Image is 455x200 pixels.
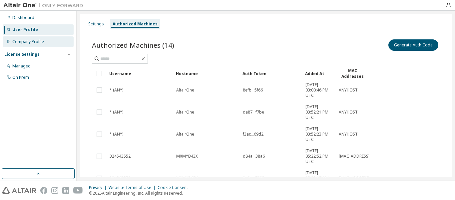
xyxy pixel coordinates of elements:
span: da87...f7be [243,110,264,115]
span: * (ANY) [110,110,123,115]
span: * (ANY) [110,87,123,93]
div: Username [109,68,171,79]
span: Authorized Machines (14) [92,40,174,50]
span: AltairOne [176,132,194,137]
div: License Settings [4,52,40,57]
span: 324543552 [110,176,131,181]
div: Added At [305,68,333,79]
span: ANYHOST [339,132,358,137]
button: Generate Auth Code [388,39,438,51]
span: f3ac...69d2 [243,132,263,137]
span: 8efb...5f66 [243,87,263,93]
div: Auth Token [242,68,300,79]
span: [DATE] 05:22:52 PM UTC [305,148,333,164]
div: Dashboard [12,15,34,20]
div: Website Terms of Use [109,185,158,190]
div: Company Profile [12,39,44,44]
span: [DATE] 03:00:46 PM UTC [305,82,333,98]
img: facebook.svg [40,187,47,194]
span: AltairOne [176,87,194,93]
img: youtube.svg [73,187,83,194]
span: 8e0a...7923 [243,176,264,181]
div: On Prem [12,75,29,80]
span: MXMYB43X [176,154,198,159]
span: [DATE] 05:28:17 AM UTC [305,170,333,186]
span: MXMYB43X [176,176,198,181]
span: * (ANY) [110,132,123,137]
span: [DATE] 03:52:21 PM UTC [305,104,333,120]
div: Privacy [89,185,109,190]
span: AltairOne [176,110,194,115]
div: User Profile [12,27,38,32]
span: d84a...38a6 [243,154,265,159]
span: ANYHOST [339,110,358,115]
span: ANYHOST [339,87,358,93]
img: instagram.svg [51,187,58,194]
div: Cookie Consent [158,185,192,190]
img: linkedin.svg [62,187,69,194]
span: [DATE] 03:52:23 PM UTC [305,126,333,142]
div: Authorized Machines [113,21,158,27]
div: MAC Addresses [338,68,366,79]
p: © 2025 Altair Engineering, Inc. All Rights Reserved. [89,190,192,196]
div: Hostname [176,68,237,79]
span: 324543552 [110,154,131,159]
img: Altair One [3,2,87,9]
img: altair_logo.svg [2,187,36,194]
div: Managed [12,63,31,69]
span: [MAC_ADDRESS] [339,176,370,181]
span: [MAC_ADDRESS] [339,154,370,159]
div: Settings [88,21,104,27]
